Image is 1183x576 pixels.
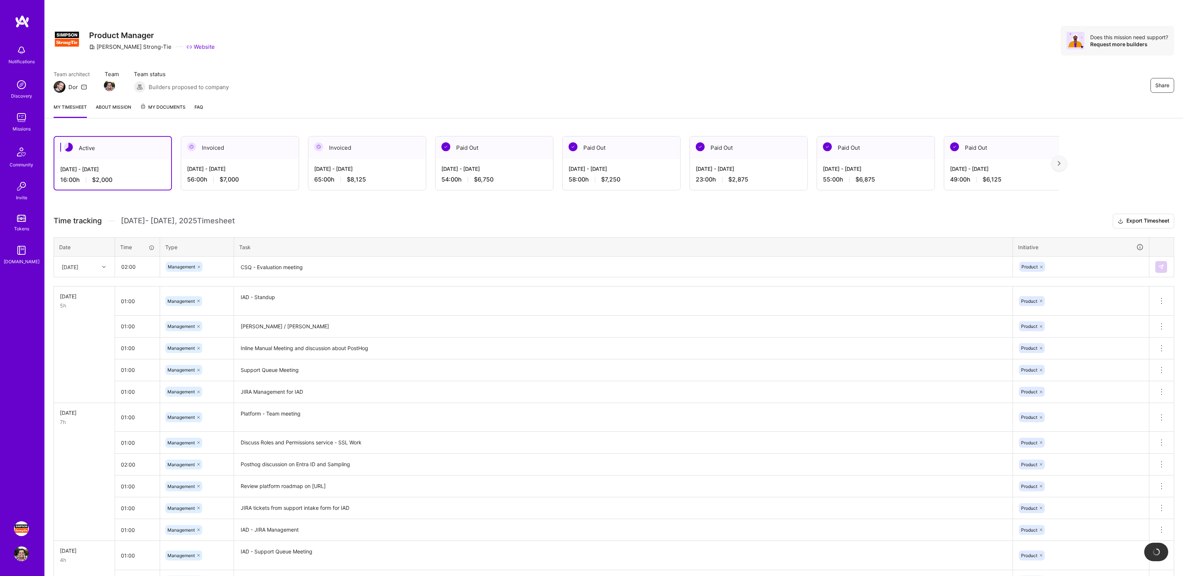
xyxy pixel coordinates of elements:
button: Share [1150,78,1174,93]
input: HH:MM [115,257,159,277]
span: $2,875 [728,176,748,183]
span: Product [1021,345,1037,351]
input: HH:MM [115,498,160,518]
img: Builders proposed to company [134,81,146,93]
div: Discovery [11,92,32,100]
div: null [1155,261,1168,273]
div: Request more builders [1090,41,1168,48]
div: Missions [13,125,31,133]
span: Management [167,440,195,445]
textarea: JIRA tickets from support intake form for IAD [235,498,1012,518]
span: Product [1021,505,1037,511]
span: $6,125 [983,176,1001,183]
img: Paid Out [569,142,577,151]
input: HH:MM [115,338,160,358]
input: HH:MM [115,407,160,427]
i: icon Mail [81,84,87,90]
i: icon CompanyGray [89,44,95,50]
img: Invite [14,179,29,194]
div: 56:00 h [187,176,293,183]
input: HH:MM [115,546,160,565]
textarea: IAD - JIRA Management [235,520,1012,540]
input: HH:MM [115,382,160,401]
div: Tokens [14,225,29,233]
img: Simpson Strong-Tie: Product Manager [14,521,29,536]
span: Management [167,505,195,511]
a: Simpson Strong-Tie: Product Manager [12,521,31,536]
span: My Documents [140,103,186,111]
span: $6,875 [855,176,875,183]
div: Paid Out [690,136,807,159]
input: HH:MM [115,316,160,336]
div: Invoiced [308,136,426,159]
span: Team status [134,70,229,78]
a: User Avatar [12,546,31,561]
input: HH:MM [115,360,160,380]
span: Management [167,389,195,394]
span: Management [167,527,195,533]
span: $8,125 [347,176,366,183]
a: My Documents [140,103,186,118]
i: icon Download [1118,217,1123,225]
div: [DATE] [60,409,109,417]
span: Product [1021,527,1037,533]
span: Time tracking [54,216,102,226]
img: Invoiced [187,142,196,151]
img: right [1058,161,1061,166]
img: Team Architect [54,81,65,93]
div: Paid Out [944,136,1062,159]
textarea: Support Queue Meeting [235,360,1012,380]
div: Paid Out [563,136,680,159]
span: Management [167,367,195,373]
img: Active [64,143,73,152]
img: Submit [1158,264,1164,270]
a: My timesheet [54,103,87,118]
span: Share [1155,82,1169,89]
div: 4h [60,556,109,564]
div: 23:00 h [696,176,801,183]
span: Product [1021,264,1038,270]
img: guide book [14,243,29,258]
span: Builders proposed to company [149,83,229,91]
div: 65:00 h [314,176,420,183]
textarea: JIRA Management for IAD [235,382,1012,402]
div: [DATE] [62,263,78,271]
div: [DATE] - [DATE] [60,165,165,173]
span: $7,000 [220,176,239,183]
span: [DATE] - [DATE] , 2025 Timesheet [121,216,235,226]
span: $2,000 [92,176,112,184]
div: Invoiced [181,136,299,159]
div: Initiative [1018,243,1144,251]
th: Task [234,237,1013,257]
div: Invite [16,194,27,201]
textarea: IAD - Standup [235,287,1012,315]
textarea: Discuss Roles and Permissions service - SSL Work [235,433,1012,453]
img: tokens [17,215,26,222]
th: Date [54,237,115,257]
div: Dor [68,83,78,91]
img: discovery [14,77,29,92]
i: icon Chevron [102,265,106,269]
div: [DATE] - [DATE] [823,165,929,173]
div: Time [120,243,155,251]
span: Management [167,298,195,304]
input: HH:MM [115,477,160,496]
span: $6,750 [474,176,494,183]
textarea: Inline Manual Meeting and discussion about PostHog [235,338,1012,359]
input: HH:MM [115,433,160,453]
th: Type [160,237,234,257]
div: [DATE] - [DATE] [950,165,1056,173]
img: Paid Out [823,142,832,151]
span: Management [168,264,195,270]
span: Product [1021,298,1037,304]
div: Paid Out [817,136,935,159]
span: Product [1021,462,1037,467]
div: [DATE] - [DATE] [187,165,293,173]
span: Product [1021,323,1037,329]
span: Management [167,553,195,558]
input: HH:MM [115,520,160,540]
img: logo [15,15,30,28]
div: Does this mission need support? [1090,34,1168,41]
div: [PERSON_NAME] Strong-Tie [89,43,172,51]
span: Management [167,414,195,420]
